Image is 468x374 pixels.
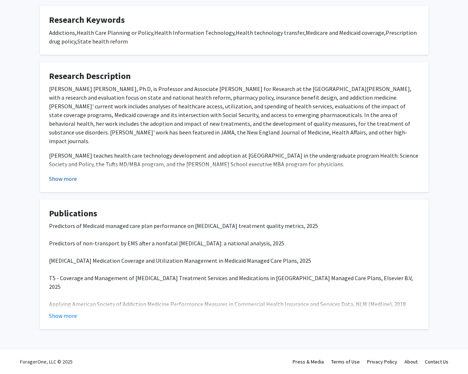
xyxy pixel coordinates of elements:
[49,311,77,320] button: Show more
[331,358,360,365] a: Terms of Use
[49,257,311,264] span: [MEDICAL_DATA] Medication Coverage and Utilization Management in Medicaid Managed Care Plans, 2025
[49,84,419,200] div: [PERSON_NAME] [PERSON_NAME], Ph.D, is Professor and Associate [PERSON_NAME] for Research at the [...
[49,15,419,25] h4: Research Keywords
[293,358,324,365] a: Press & Media
[425,358,448,365] a: Contact Us
[49,28,419,46] div: Addictions,Health Care Planning or Policy,Health Information Technology,Health technology transfe...
[404,358,418,365] a: About
[49,300,406,308] span: Applying American Society of Addiction Medicine Performance Measures in Commercial Health Insuran...
[49,240,284,247] span: Predictors of non-transport by EMS after a nonfatal [MEDICAL_DATA]: a national analysis, 2025
[49,222,318,229] span: Predictors of Medicaid managed care plan performance on [MEDICAL_DATA] treatment quality metrics,...
[367,358,397,365] a: Privacy Policy
[49,174,77,183] button: Show more
[5,341,31,369] iframe: Chat
[49,71,419,82] h4: Research Description
[49,208,419,219] h4: Publications
[49,274,413,290] span: T5 - Coverage and Management of [MEDICAL_DATA] Treatment Services and Medications in [GEOGRAPHIC_...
